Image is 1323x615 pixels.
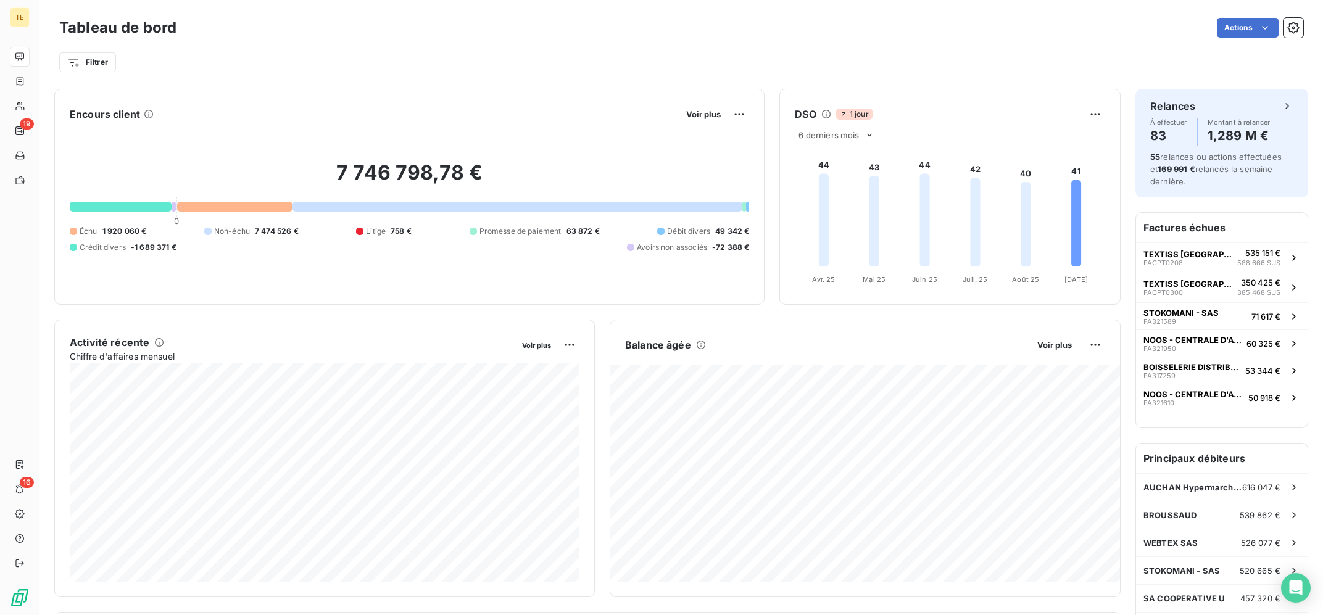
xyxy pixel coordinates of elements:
h6: Balance âgée [625,337,691,352]
span: 1 920 060 € [102,226,147,237]
button: Voir plus [518,339,555,350]
span: 16 [20,477,34,488]
button: BOISSELERIE DISTRIBUTIONFA31725953 344 € [1136,357,1308,384]
span: Litige [366,226,386,237]
span: Voir plus [686,109,721,119]
span: FA321950 [1143,345,1176,352]
button: Voir plus [682,109,724,120]
span: -1 689 371 € [131,242,176,253]
span: 169 991 € [1158,164,1195,174]
button: Filtrer [59,52,116,72]
span: 588 666 $US [1237,258,1280,268]
span: 0 [174,216,179,226]
button: Actions [1217,18,1279,38]
span: 49 342 € [715,226,749,237]
span: -72 388 € [712,242,749,253]
span: 350 425 € [1241,278,1280,287]
span: WEBTEX SAS [1143,538,1198,548]
span: Montant à relancer [1208,118,1271,126]
div: Open Intercom Messenger [1281,573,1311,603]
span: À effectuer [1150,118,1187,126]
div: TE [10,7,30,27]
h6: Factures échues [1136,213,1308,242]
span: BOISSELERIE DISTRIBUTION [1143,362,1240,372]
tspan: Avr. 25 [813,275,836,284]
span: FACPT0300 [1143,289,1183,296]
img: Logo LeanPay [10,588,30,608]
h6: Principaux débiteurs [1136,444,1308,473]
span: FA317259 [1143,372,1176,379]
span: 526 077 € [1241,538,1280,548]
span: 7 474 526 € [255,226,299,237]
span: 63 872 € [566,226,600,237]
button: STOKOMANI - SASFA32158971 617 € [1136,302,1308,329]
span: Voir plus [522,341,551,350]
span: BROUSSAUD [1143,510,1197,520]
h4: 83 [1150,126,1187,146]
span: 71 617 € [1251,312,1280,321]
span: Avoirs non associés [637,242,707,253]
button: NOOS - CENTRALE D'ACHATFA32195060 325 € [1136,329,1308,357]
span: 60 325 € [1246,339,1280,349]
tspan: Juil. 25 [963,275,988,284]
span: 6 derniers mois [798,130,859,140]
span: 385 468 $US [1237,287,1280,298]
span: 616 047 € [1242,482,1280,492]
span: Débit divers [667,226,710,237]
button: TEXTISS [GEOGRAPHIC_DATA]FACPT0208535 151 €588 666 $US [1136,242,1308,273]
tspan: Mai 25 [863,275,886,284]
h6: Relances [1150,99,1195,114]
button: Voir plus [1034,339,1076,350]
button: TEXTISS [GEOGRAPHIC_DATA]FACPT0300350 425 €385 468 $US [1136,273,1308,303]
span: 50 918 € [1248,393,1280,403]
span: FA321589 [1143,318,1176,325]
span: STOKOMANI - SAS [1143,308,1219,318]
span: Non-échu [214,226,250,237]
span: 53 344 € [1245,366,1280,376]
span: FA321610 [1143,399,1174,407]
span: AUCHAN Hypermarché SAS [1143,482,1242,492]
span: STOKOMANI - SAS [1143,566,1220,576]
span: Promesse de paiement [479,226,562,237]
h6: DSO [795,107,816,122]
span: Échu [80,226,97,237]
h4: 1,289 M € [1208,126,1271,146]
span: relances ou actions effectuées et relancés la semaine dernière. [1150,152,1282,186]
span: 539 862 € [1240,510,1280,520]
span: 1 jour [836,109,873,120]
span: TEXTISS [GEOGRAPHIC_DATA] [1143,279,1232,289]
span: NOOS - CENTRALE D'ACHAT [1143,335,1242,345]
span: NOOS - CENTRALE D'ACHAT [1143,389,1243,399]
h6: Encours client [70,107,140,122]
span: 520 665 € [1240,566,1280,576]
span: Voir plus [1037,340,1072,350]
span: Crédit divers [80,242,126,253]
span: FACPT0208 [1143,259,1183,266]
h3: Tableau de bord [59,17,176,39]
tspan: Juin 25 [912,275,937,284]
tspan: [DATE] [1064,275,1088,284]
span: 19 [20,118,34,130]
tspan: Août 25 [1013,275,1040,284]
h2: 7 746 798,78 € [70,160,749,197]
button: NOOS - CENTRALE D'ACHATFA32161050 918 € [1136,384,1308,411]
span: 457 320 € [1240,593,1280,603]
h6: Activité récente [70,335,149,350]
span: SA COOPERATIVE U [1143,593,1225,603]
span: 535 151 € [1245,248,1280,258]
span: TEXTISS [GEOGRAPHIC_DATA] [1143,249,1232,259]
span: 55 [1150,152,1160,162]
span: Chiffre d'affaires mensuel [70,350,513,363]
span: 758 € [391,226,412,237]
